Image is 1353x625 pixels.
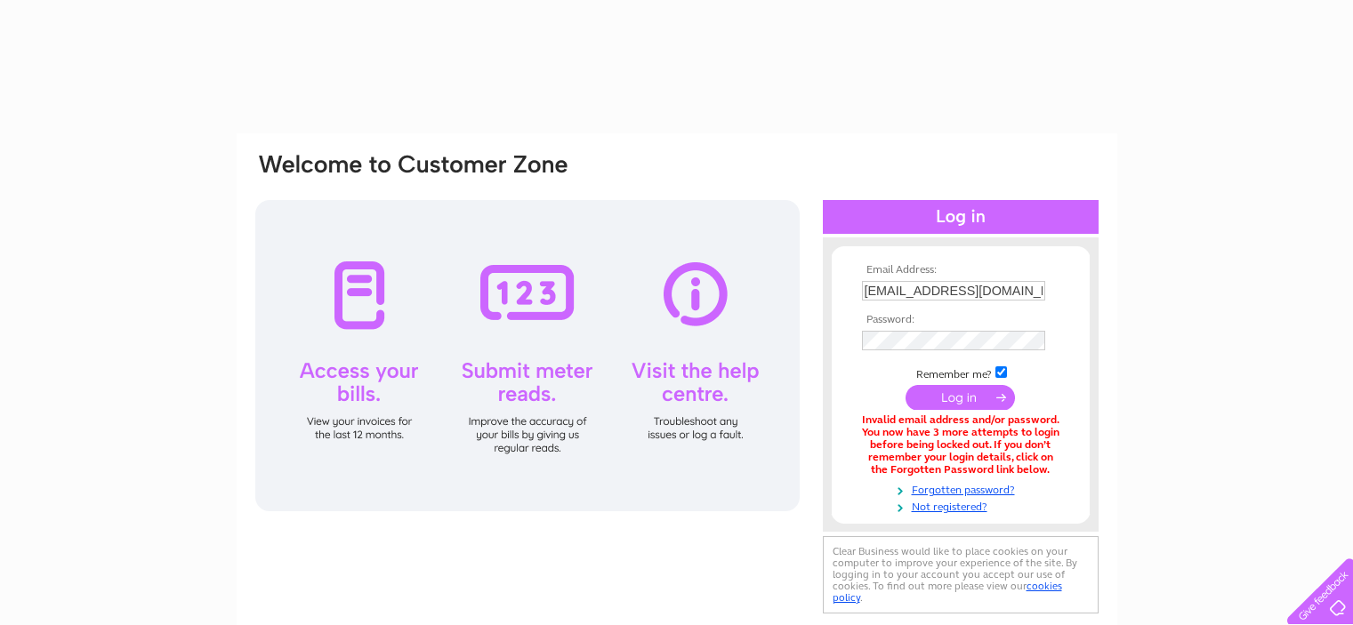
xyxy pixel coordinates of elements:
[858,314,1064,326] th: Password:
[862,414,1059,476] div: Invalid email address and/or password. You now have 3 more attempts to login before being locked ...
[833,580,1062,604] a: cookies policy
[858,264,1064,276] th: Email Address:
[858,364,1064,381] td: Remember me?
[862,497,1064,514] a: Not registered?
[906,385,1015,410] input: Submit
[862,480,1064,497] a: Forgotten password?
[823,536,1099,613] div: Clear Business would like to place cookies on your computer to improve your experience of the sit...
